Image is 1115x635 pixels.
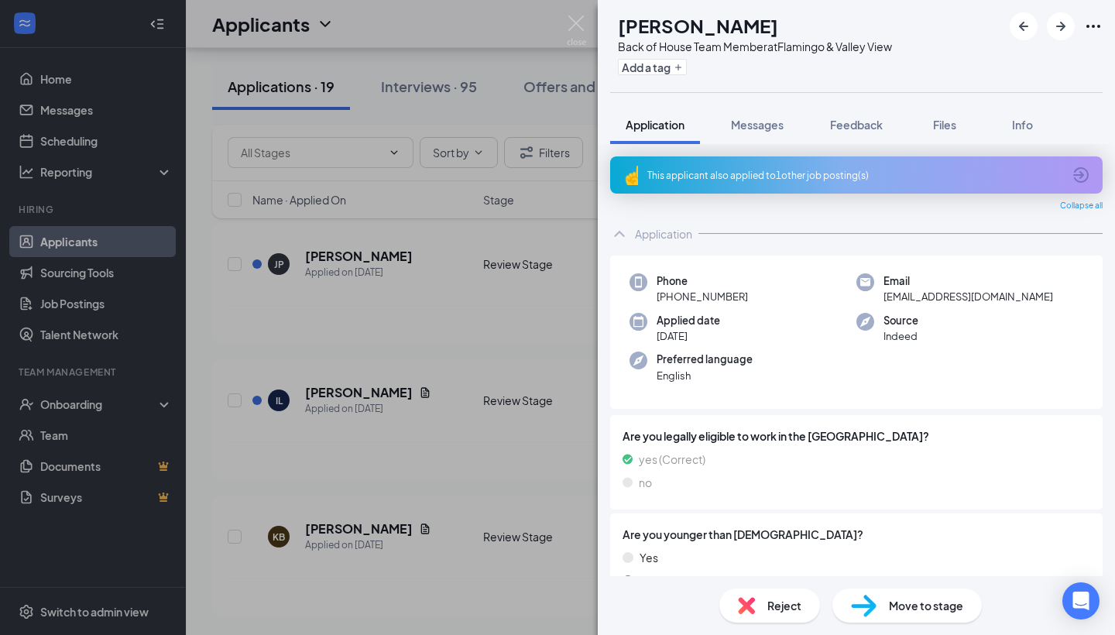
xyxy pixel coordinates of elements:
[618,12,778,39] h1: [PERSON_NAME]
[1014,17,1033,36] svg: ArrowLeftNew
[657,313,720,328] span: Applied date
[610,225,629,243] svg: ChevronUp
[1062,582,1100,620] div: Open Intercom Messenger
[657,273,748,289] span: Phone
[731,118,784,132] span: Messages
[639,474,652,491] span: no
[674,63,683,72] svg: Plus
[657,289,748,304] span: [PHONE_NUMBER]
[1084,17,1103,36] svg: Ellipses
[889,597,963,614] span: Move to stage
[1060,200,1103,212] span: Collapse all
[623,526,863,543] span: Are you younger than [DEMOGRAPHIC_DATA]?
[933,118,956,132] span: Files
[640,572,654,589] span: No
[1010,12,1038,40] button: ArrowLeftNew
[883,328,918,344] span: Indeed
[1012,118,1033,132] span: Info
[657,328,720,344] span: [DATE]
[767,597,801,614] span: Reject
[626,118,684,132] span: Application
[883,313,918,328] span: Source
[657,352,753,367] span: Preferred language
[883,289,1053,304] span: [EMAIL_ADDRESS][DOMAIN_NAME]
[657,368,753,383] span: English
[618,39,892,54] div: Back of House Team Member at Flamingo & Valley View
[1047,12,1075,40] button: ArrowRight
[640,549,658,566] span: Yes
[635,226,692,242] div: Application
[618,59,687,75] button: PlusAdd a tag
[1072,166,1090,184] svg: ArrowCircle
[647,169,1062,182] div: This applicant also applied to 1 other job posting(s)
[830,118,883,132] span: Feedback
[1052,17,1070,36] svg: ArrowRight
[883,273,1053,289] span: Email
[623,427,1090,444] span: Are you legally eligible to work in the [GEOGRAPHIC_DATA]?
[639,451,705,468] span: yes (Correct)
